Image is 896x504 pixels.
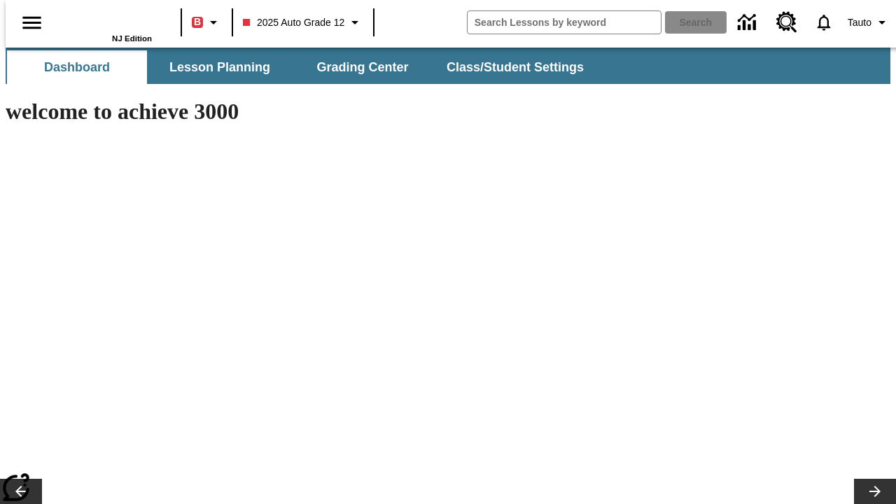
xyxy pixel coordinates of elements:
[842,10,896,35] button: Profile/Settings
[194,13,201,31] span: B
[6,99,610,125] h1: welcome to achieve 3000
[768,3,806,41] a: Resource Center, Will open in new tab
[6,50,596,84] div: SubNavbar
[468,11,661,34] input: search field
[729,3,768,42] a: Data Center
[435,50,595,84] button: Class/Student Settings
[237,10,369,35] button: Class: 2025 Auto Grade 12, Select your class
[61,5,152,43] div: Home
[112,34,152,43] span: NJ Edition
[293,50,433,84] button: Grading Center
[854,479,896,504] button: Lesson carousel, Next
[61,6,152,34] a: Home
[848,15,871,30] span: Tauto
[6,48,890,84] div: SubNavbar
[11,2,52,43] button: Open side menu
[7,50,147,84] button: Dashboard
[186,10,227,35] button: Boost Class color is red. Change class color
[243,15,344,30] span: 2025 Auto Grade 12
[806,4,842,41] a: Notifications
[150,50,290,84] button: Lesson Planning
